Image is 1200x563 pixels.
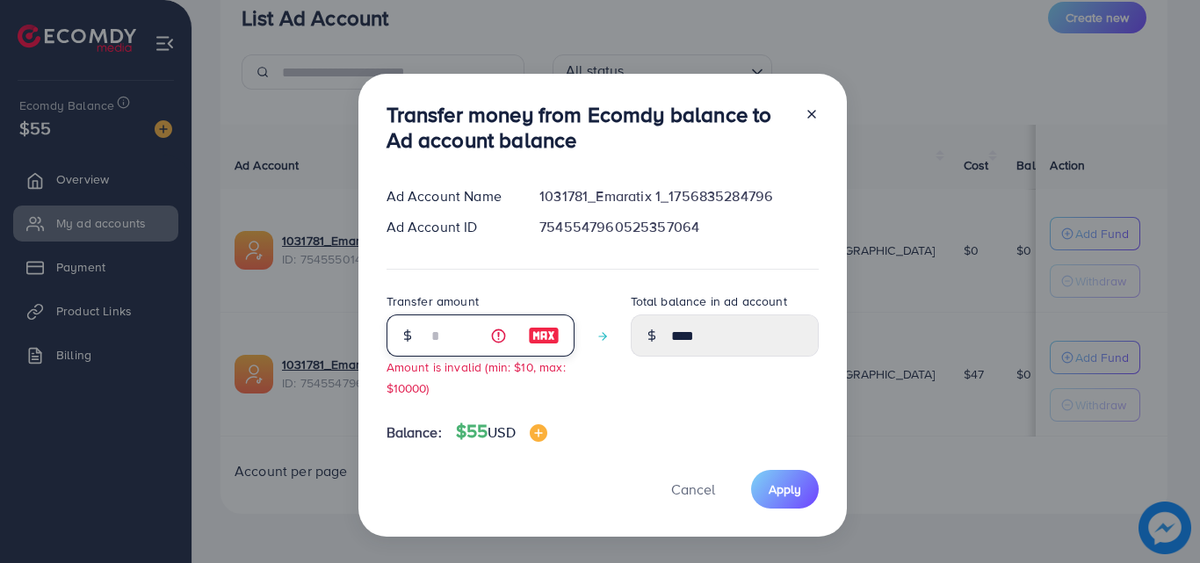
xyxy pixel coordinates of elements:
span: Balance: [387,422,442,443]
div: 7545547960525357064 [525,217,832,237]
div: Ad Account Name [372,186,526,206]
div: Ad Account ID [372,217,526,237]
img: image [530,424,547,442]
small: Amount is invalid (min: $10, max: $10000) [387,358,566,395]
img: image [528,325,560,346]
button: Cancel [649,470,737,508]
label: Transfer amount [387,292,479,310]
label: Total balance in ad account [631,292,787,310]
div: 1031781_Emaratix 1_1756835284796 [525,186,832,206]
span: USD [488,422,515,442]
h4: $55 [456,421,547,443]
h3: Transfer money from Ecomdy balance to Ad account balance [387,102,791,153]
span: Apply [769,480,801,498]
button: Apply [751,470,819,508]
span: Cancel [671,480,715,499]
